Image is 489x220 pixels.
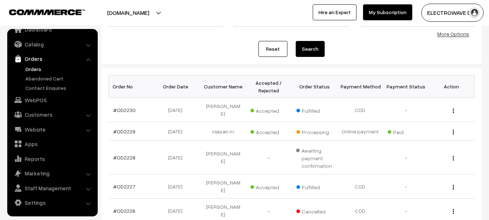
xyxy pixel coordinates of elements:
a: #OD2228 [113,154,135,161]
th: Customer Name [200,75,246,98]
button: ELECTROWAVE DE… [421,4,484,22]
a: Reset [258,41,287,57]
a: Catalog [9,38,95,51]
img: Menu [453,209,454,214]
a: #OD2229 [113,128,135,134]
img: Menu [453,156,454,161]
th: Order Status [292,75,337,98]
td: [DATE] [155,174,200,199]
span: Fulfilled [296,182,333,191]
td: [PERSON_NAME] [200,174,246,199]
th: Order No [109,75,155,98]
span: Cancelled [296,206,333,215]
span: Processing [296,126,333,136]
a: More Options [437,31,469,37]
img: COMMMERCE [9,9,85,15]
a: Hire an Expert [313,4,357,20]
a: Apps [9,137,95,150]
td: - [383,141,429,174]
th: Action [429,75,474,98]
a: WebPOS [9,94,95,107]
a: Website [9,123,95,136]
td: [PERSON_NAME] [200,98,246,122]
span: Fulfilled [296,105,333,115]
img: Menu [453,185,454,190]
th: Order Date [155,75,200,98]
img: user [469,7,480,18]
a: #OD2230 [113,107,136,113]
a: Marketing [9,167,95,180]
td: vijayan m [200,122,246,141]
td: - [246,141,291,174]
th: Accepted / Rejected [246,75,291,98]
a: Customers [9,108,95,121]
a: #OD2226 [113,208,135,214]
td: COD [337,98,383,122]
a: Contact Enquires [24,84,95,92]
td: COD [337,174,383,199]
th: Payment Method [337,75,383,98]
a: COMMMERCE [9,7,72,16]
a: My Subscription [363,4,412,20]
a: Orders [24,65,95,73]
td: [DATE] [155,98,200,122]
a: #OD2227 [113,183,135,190]
td: [PERSON_NAME] [200,141,246,174]
span: Accepted [250,105,287,115]
img: Menu [453,130,454,134]
span: Accepted [250,126,287,136]
span: Accepted [250,182,287,191]
td: [DATE] [155,122,200,141]
a: Abandoned Cart [24,75,95,82]
button: Search [296,41,325,57]
td: - [383,98,429,122]
a: Staff Management [9,182,95,195]
span: Awaiting payment confirmation [296,145,333,170]
a: Reports [9,152,95,165]
a: Orders [9,52,95,65]
th: Payment Status [383,75,429,98]
button: [DOMAIN_NAME] [82,4,174,22]
td: [DATE] [155,141,200,174]
td: Online payment [337,122,383,141]
span: Paid [388,126,424,136]
a: Settings [9,196,95,209]
img: Menu [453,108,454,113]
td: - [383,174,429,199]
a: Dashboard [9,23,95,36]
